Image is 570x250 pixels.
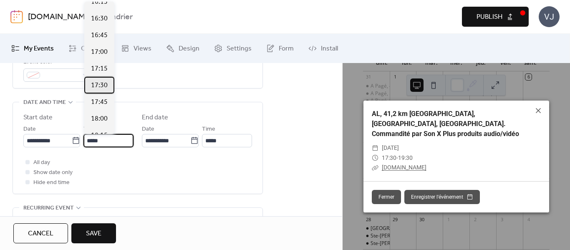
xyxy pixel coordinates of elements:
a: Install [302,37,344,60]
span: 17:30 [382,154,396,161]
a: [DOMAIN_NAME] [28,9,92,25]
a: Settings [208,37,258,60]
a: [DOMAIN_NAME] [382,164,426,171]
span: 16:45 [91,30,108,40]
button: Fermer [372,190,401,204]
span: All day [33,158,50,168]
span: Views [134,44,151,54]
button: Enregistrer l'événement [404,190,480,204]
button: Save [71,223,116,243]
button: Publish [462,7,529,27]
span: 18:15 [91,131,108,141]
span: 16:30 [91,14,108,24]
span: 18:00 [91,114,108,124]
span: Cancel [28,229,53,239]
span: My Events [24,44,54,54]
a: My Events [5,37,60,60]
span: Date and time [23,98,66,108]
span: Show date only [33,168,73,178]
div: ​ [372,143,378,153]
span: Design [179,44,199,54]
img: logo [10,10,23,23]
a: Design [160,37,206,60]
span: Save [86,229,101,239]
a: Connect [62,37,113,60]
div: Start date [23,113,53,123]
b: Calendrier [95,9,133,25]
span: Form [279,44,294,54]
span: Install [321,44,338,54]
span: Settings [227,44,252,54]
div: ​ [372,153,378,163]
span: Publish [477,12,502,22]
span: [DATE] [382,143,399,153]
span: - [396,154,398,161]
span: 17:00 [91,47,108,57]
span: Connect [81,44,106,54]
div: Event color [23,57,90,67]
span: Recurring event [23,203,74,213]
button: Cancel [13,223,68,243]
span: Time [83,124,97,134]
a: Form [260,37,300,60]
a: AL, 41,2 km [GEOGRAPHIC_DATA], [GEOGRAPHIC_DATA], [GEOGRAPHIC_DATA]. Commandité par Son X Plus pr... [372,110,519,138]
span: 17:30 [91,81,108,91]
span: Hide end time [33,178,70,188]
span: Date [142,124,154,134]
div: ​ [372,163,378,173]
a: Views [115,37,158,60]
span: 17:45 [91,97,108,107]
div: VJ [539,6,560,27]
span: 19:30 [398,154,413,161]
span: 17:15 [91,64,108,74]
span: Time [202,124,215,134]
div: End date [142,113,168,123]
span: Date [23,124,36,134]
